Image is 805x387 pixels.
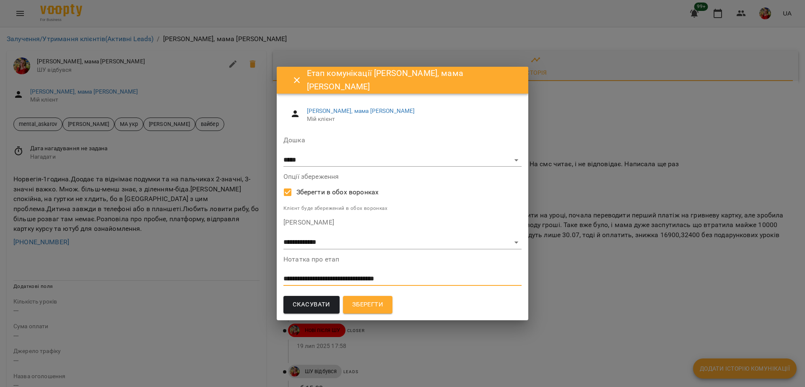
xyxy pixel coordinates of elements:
p: Клієнт буде збережений в обох воронках [283,204,522,213]
span: Зберегти в обох воронках [296,187,379,197]
label: Нотатка про етап [283,256,522,263]
button: Скасувати [283,296,340,314]
a: [PERSON_NAME], мама [PERSON_NAME] [307,107,415,114]
button: Close [287,70,307,90]
label: Опції збереження [283,173,522,180]
h6: Етап комунікації [PERSON_NAME], мама [PERSON_NAME] [307,67,518,93]
span: Зберегти [352,299,383,310]
button: Зберегти [343,296,392,314]
span: Скасувати [293,299,330,310]
label: Дошка [283,137,522,144]
label: [PERSON_NAME] [283,219,522,226]
span: Мій клієнт [307,115,515,123]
